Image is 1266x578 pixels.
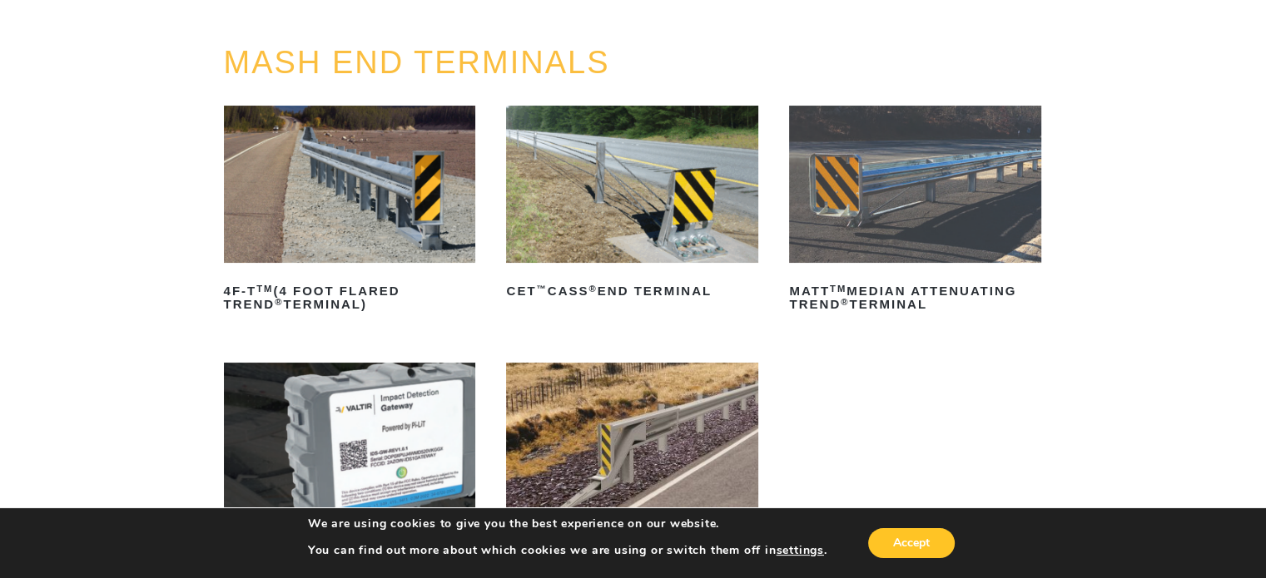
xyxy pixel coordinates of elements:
img: SoftStop System End Terminal [506,363,758,520]
sup: TM [830,284,846,294]
h2: CET CASS End Terminal [506,278,758,304]
sup: ® [588,284,597,294]
a: CET™CASS®End Terminal [506,106,758,304]
sup: TM [256,284,273,294]
a: MATTTMMedian Attenuating TREND®Terminal [789,106,1041,318]
h2: 4F-T (4 Foot Flared TREND Terminal) [224,278,476,318]
sup: ® [841,297,849,307]
a: SoftStop®System [506,363,758,561]
a: PI-LITTMImpact Detection System [224,363,476,575]
p: You can find out more about which cookies we are using or switch them off in . [308,543,827,558]
button: Accept [868,528,955,558]
button: settings [776,543,823,558]
sup: ® [275,297,283,307]
p: We are using cookies to give you the best experience on our website. [308,516,827,531]
a: 4F-TTM(4 Foot Flared TREND®Terminal) [224,106,476,318]
a: MASH END TERMINALS [224,45,610,80]
h2: MATT Median Attenuating TREND Terminal [789,278,1041,318]
sup: ™ [536,284,547,294]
